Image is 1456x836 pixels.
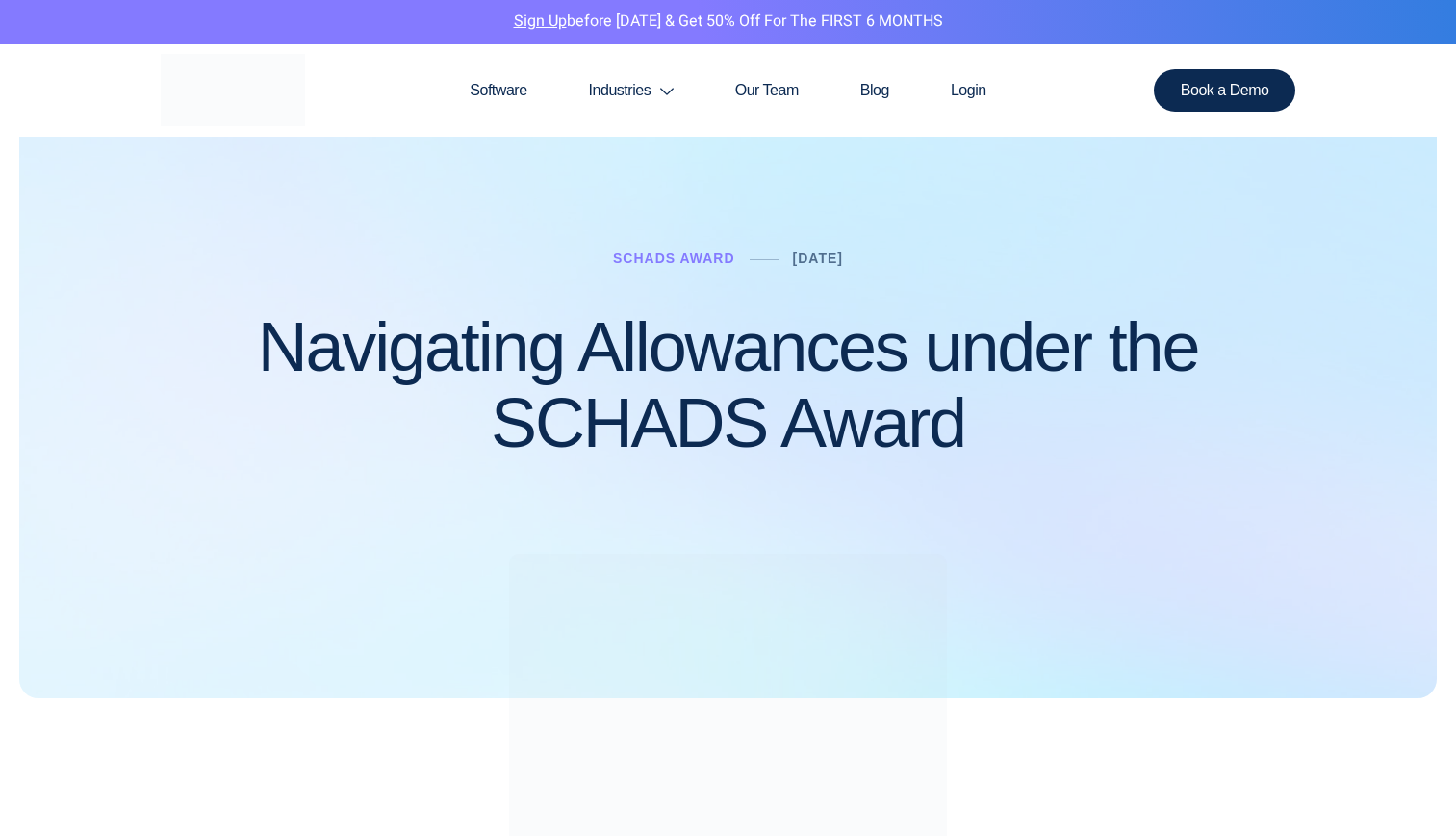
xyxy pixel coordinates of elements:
[14,10,1442,35] p: before [DATE] & Get 50% Off for the FIRST 6 MONTHS
[613,250,735,266] a: Schads Award
[558,44,704,137] a: Industries
[514,10,567,33] a: Sign Up
[704,44,830,137] a: Our Team
[161,309,1296,461] h1: Navigating Allowances under the SCHADS Award
[830,44,920,137] a: Blog
[1154,69,1296,112] a: Book a Demo
[1181,83,1269,98] span: Book a Demo
[920,44,1017,137] a: Login
[793,250,843,266] a: [DATE]
[439,44,557,137] a: Software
